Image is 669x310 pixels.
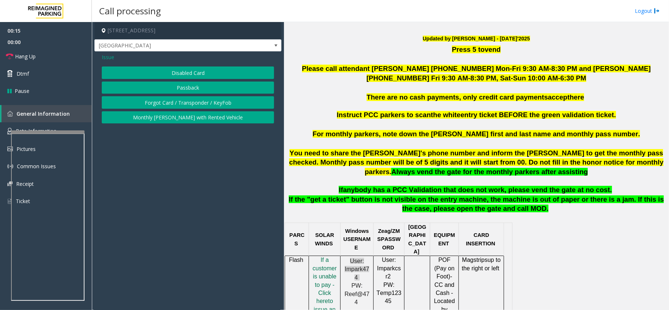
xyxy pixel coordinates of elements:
[548,93,570,101] span: accept
[431,111,461,119] span: the white
[289,257,303,263] span: Flash
[485,46,501,53] span: vend
[289,232,305,246] span: PARCS
[337,111,431,119] span: Instruct PCC parkers to scan
[17,110,70,117] span: General Information
[102,66,274,79] button: Disabled Card
[570,93,584,101] span: here
[302,65,651,82] span: Please call attendant [PERSON_NAME] [PHONE_NUMBER] Mon-Fri 9:30 AM-8:30 PM and [PERSON_NAME] [PHO...
[7,181,12,186] img: 'icon'
[289,149,663,176] span: You need to share the [PERSON_NAME]'s phone number and inform the [PERSON_NAME] to get the monthl...
[435,273,454,296] span: -CC and Cash -
[377,257,401,280] span: User: Imparkcsr2
[15,53,36,60] span: Hang Up
[462,257,474,263] span: Mag
[377,228,401,250] span: /ZMSPASSWORD
[408,224,426,255] span: [GEOGRAPHIC_DATA]
[378,228,391,234] span: Zeag
[325,298,328,304] a: e
[321,257,322,263] a: I
[7,111,13,116] img: 'icon'
[343,186,612,194] span: anybody has a PCC Validation that does not work, please vend the gate at no cost.
[367,93,548,101] span: There are no cash payments, only credit card payments
[423,36,530,42] b: Updated by [PERSON_NAME] - [DATE]'2025
[461,111,616,119] span: entry ticket BEFORE the green validation ticket.
[102,53,114,61] span: Issue
[462,257,501,271] span: up to the right or left
[17,70,29,77] span: Dtmf
[7,128,12,134] img: 'icon'
[474,257,488,263] span: strips
[289,195,664,213] span: If the "get a ticket" button is not visible on the entry machine, the machine is out of paper or ...
[313,130,640,138] span: For monthly parkers, note down the [PERSON_NAME] first and last name and monthly pass number.
[654,7,660,15] img: logout
[95,40,244,51] span: [GEOGRAPHIC_DATA]
[102,96,274,109] button: Forgot Card / Transponder / KeyFob
[102,111,274,124] button: Monthly [PERSON_NAME] with Rented Vehicle
[452,46,485,53] span: Press 5 to
[466,232,495,246] span: CARD INSERTION
[339,186,343,194] span: If
[635,7,660,15] a: Logout
[94,22,281,39] h4: [STREET_ADDRESS]
[391,168,588,176] span: Always vend the gate for the monthly parkers after assisting
[344,228,371,250] span: Windows USERNAME
[7,163,13,169] img: 'icon'
[434,232,455,246] span: EQUIPMENT
[315,232,334,246] span: SOLAR WINDS
[7,198,12,205] img: 'icon'
[434,257,454,280] span: POF (Pay on Foot)
[1,105,92,122] a: General Information
[434,298,455,304] span: Located
[345,282,370,305] span: PW: Reef@474
[7,147,13,151] img: 'icon'
[15,87,29,95] span: Pause
[345,258,369,281] span: User: Impark474
[377,282,402,304] span: PW: Temp12345
[96,2,165,20] h3: Call processing
[102,82,274,94] button: Passback
[313,257,337,304] a: f a customer is unable to pay - Click her
[16,127,57,134] span: Rate Information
